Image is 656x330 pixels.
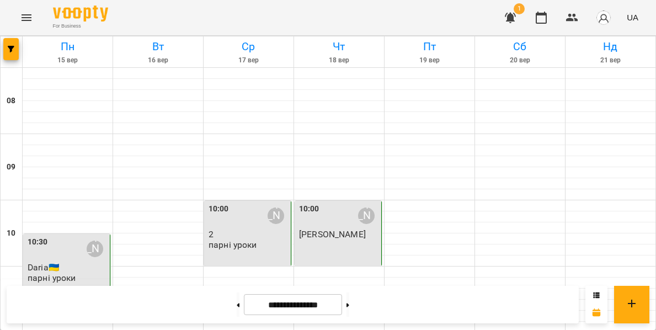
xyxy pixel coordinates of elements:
h6: Пт [386,38,473,55]
button: UA [622,7,643,28]
p: парні уроки [28,273,76,283]
h6: 08 [7,95,15,107]
div: Канавченко Валерія Юріївна [87,241,103,257]
h6: 10 [7,227,15,239]
img: avatar_s.png [596,10,611,25]
p: парні уроки [209,240,257,249]
label: 10:00 [299,203,319,215]
h6: 16 вер [115,55,201,66]
h6: 09 [7,161,15,173]
h6: 18 вер [296,55,382,66]
p: 2 [209,230,289,239]
span: [PERSON_NAME] [299,229,366,239]
h6: Вт [115,38,201,55]
h6: Ср [205,38,292,55]
h6: Пн [24,38,111,55]
div: Канавченко Валерія Юріївна [268,207,284,224]
h6: 21 вер [567,55,654,66]
span: Daria🇺🇦 [28,262,60,273]
label: 10:00 [209,203,229,215]
span: 1 [514,3,525,14]
img: Voopty Logo [53,6,108,22]
h6: 17 вер [205,55,292,66]
span: For Business [53,23,108,30]
button: Menu [13,4,40,31]
label: 10:30 [28,236,48,248]
h6: Нд [567,38,654,55]
h6: 19 вер [386,55,473,66]
h6: Сб [477,38,563,55]
span: UA [627,12,638,23]
div: Канавченко Валерія Юріївна [358,207,375,224]
h6: 15 вер [24,55,111,66]
h6: 20 вер [477,55,563,66]
h6: Чт [296,38,382,55]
